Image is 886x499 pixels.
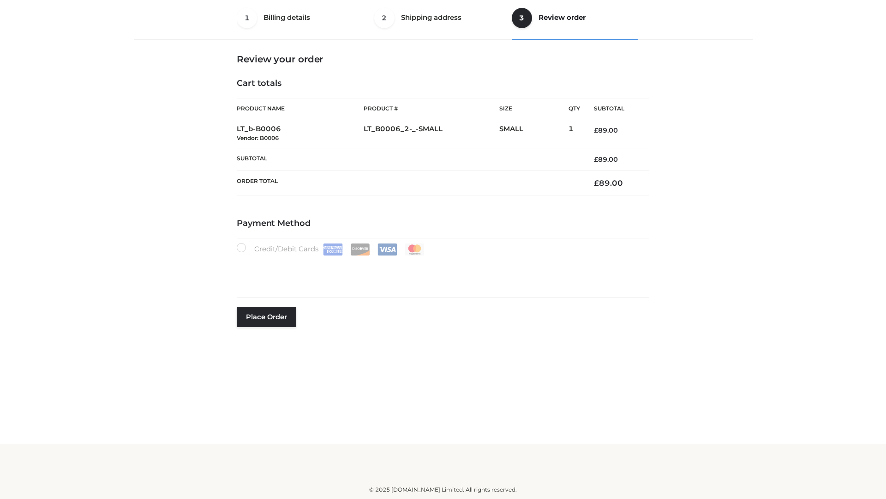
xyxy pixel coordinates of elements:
bdi: 89.00 [594,126,618,134]
th: Size [499,98,564,119]
button: Place order [237,307,296,327]
h3: Review your order [237,54,649,65]
th: Subtotal [237,148,580,170]
th: Qty [569,98,580,119]
td: LT_B0006_2-_-SMALL [364,119,499,148]
td: LT_b-B0006 [237,119,364,148]
div: © 2025 [DOMAIN_NAME] Limited. All rights reserved. [137,485,749,494]
small: Vendor: B0006 [237,134,279,141]
label: Credit/Debit Cards [237,243,425,256]
th: Subtotal [580,98,649,119]
bdi: 89.00 [594,155,618,164]
h4: Payment Method [237,219,649,229]
span: £ [594,126,598,134]
bdi: 89.00 [594,178,623,188]
th: Order Total [237,171,580,195]
h4: Cart totals [237,79,649,89]
td: 1 [569,119,580,148]
img: Mastercard [405,243,425,256]
img: Discover [350,243,370,256]
img: Amex [323,243,343,256]
th: Product Name [237,98,364,119]
span: £ [594,178,599,188]
img: Visa [377,243,397,256]
th: Product # [364,98,499,119]
iframe: Secure payment input frame [235,254,647,287]
span: £ [594,155,598,164]
td: SMALL [499,119,569,148]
